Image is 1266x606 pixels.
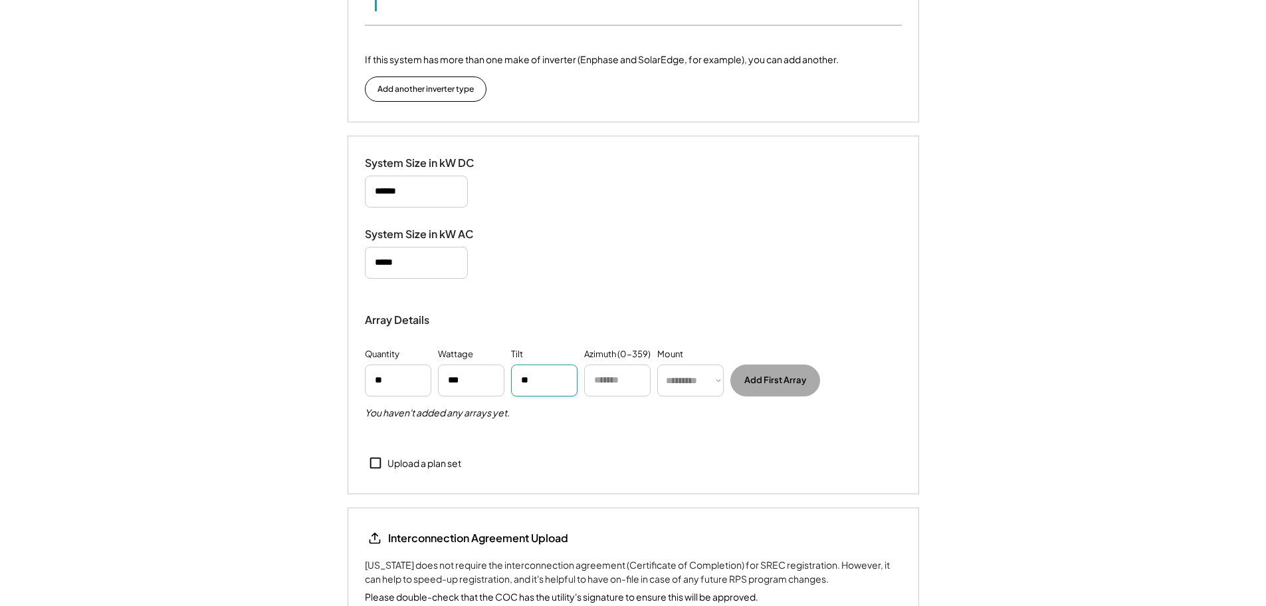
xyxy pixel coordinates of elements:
[365,227,498,241] div: System Size in kW AC
[584,348,651,361] div: Azimuth (0-359)
[387,457,461,470] div: Upload a plan set
[365,76,486,102] button: Add another inverter type
[511,348,523,361] div: Tilt
[365,312,431,328] div: Array Details
[730,365,820,396] button: Add First Array
[365,558,902,586] div: [US_STATE] does not require the interconnection agreement (Certificate of Completion) for SREC re...
[365,156,498,170] div: System Size in kW DC
[365,406,510,420] h5: You haven't added any arrays yet.
[388,531,568,545] div: Interconnection Agreement Upload
[657,348,683,361] div: Mount
[438,348,473,361] div: Wattage
[365,348,399,361] div: Quantity
[365,53,839,67] div: If this system has more than one make of inverter (Enphase and SolarEdge, for example), you can a...
[365,590,758,604] div: Please double-check that the COC has the utility's signature to ensure this will be approved.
